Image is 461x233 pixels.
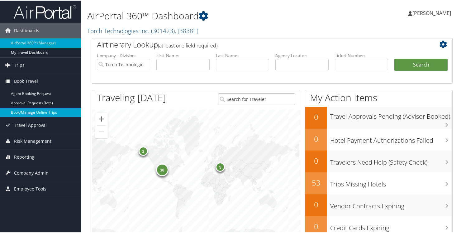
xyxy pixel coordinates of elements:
h1: Traveling [DATE] [97,91,166,104]
label: Ticket Number: [335,52,388,58]
button: Zoom in [95,112,108,125]
a: 0Hotel Payment Authorizations Failed [305,128,452,150]
span: Risk Management [14,133,51,148]
span: Dashboards [14,22,39,38]
label: First Name: [156,52,210,58]
span: (at least one field required) [158,42,217,48]
span: Travel Approval [14,117,47,132]
h2: 53 [305,177,327,187]
h2: Airtinerary Lookup [97,39,418,49]
h3: Travel Approvals Pending (Advisor Booked) [330,108,452,120]
button: Search [394,58,448,71]
h2: 0 [305,155,327,166]
div: 18 [156,163,168,176]
label: Agency Locator: [275,52,329,58]
span: [PERSON_NAME] [412,9,451,16]
span: ( 301423 ) [151,26,175,34]
input: Search for Traveler [218,93,295,104]
h3: Credit Cards Expiring [330,220,452,232]
h3: Travelers Need Help (Safety Check) [330,154,452,166]
div: 5 [216,162,225,171]
span: Book Travel [14,73,38,88]
h1: My Action Items [305,91,452,104]
a: [PERSON_NAME] [408,3,457,22]
span: Trips [14,57,25,72]
h2: 0 [305,133,327,144]
h2: 0 [305,221,327,231]
div: 2 [138,146,148,155]
span: , [ 38381 ] [175,26,198,34]
a: 0Vendor Contracts Expiring [305,194,452,216]
label: Last Name: [216,52,269,58]
h3: Hotel Payment Authorizations Failed [330,132,452,144]
h3: Trips Missing Hotels [330,176,452,188]
a: Torch Technologies Inc. [87,26,198,34]
span: Reporting [14,149,35,164]
img: airportal-logo.png [14,4,76,19]
button: Zoom out [95,125,108,137]
span: Company Admin [14,165,49,180]
label: Company - Division: [97,52,150,58]
h2: 0 [305,199,327,209]
h3: Vendor Contracts Expiring [330,198,452,210]
span: Employee Tools [14,181,46,196]
a: 0Travelers Need Help (Safety Check) [305,150,452,172]
h1: AirPortal 360™ Dashboard [87,9,334,22]
a: 53Trips Missing Hotels [305,172,452,194]
a: 0Travel Approvals Pending (Advisor Booked) [305,106,452,128]
h2: 0 [305,111,327,122]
